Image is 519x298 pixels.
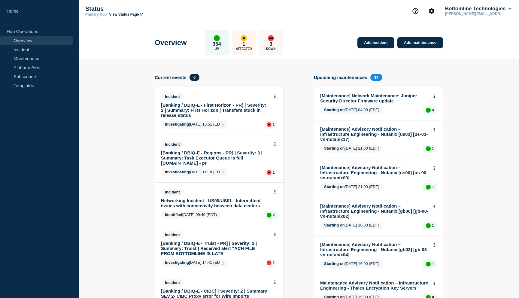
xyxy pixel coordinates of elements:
[161,198,269,208] a: Networking Incident - US00/US01 - Intermittent issues with connectivity between data centers
[320,203,429,219] a: [Maintenance] Advisory Notification – Infrastructure Engineering - Nutanix [gb00] [gb-00-vn-nutan...
[269,41,272,47] p: 3
[432,108,434,112] p: 4
[165,260,189,265] span: Investigating
[426,185,431,190] div: up
[273,122,275,127] p: 1
[320,280,429,290] a: Maintenance Advisory Notification – Infrastructure Engineering - Thales Encryption Key Servers
[161,169,228,176] span: [DATE] 11:18 (EDT)
[324,146,345,151] span: Starting on
[190,74,199,81] span: 6
[241,35,247,41] div: affected
[267,260,272,265] div: down
[161,279,184,286] span: Incident
[320,222,383,230] span: [DATE] 16:00 (EDT)
[324,261,345,266] span: Starting on
[432,185,434,189] p: 1
[161,93,184,100] span: Incident
[426,108,431,113] div: up
[161,211,221,219] span: [DATE] 09:40 (EDT)
[426,262,431,266] div: up
[242,41,245,47] p: 1
[161,259,228,267] span: [DATE] 14:41 (EDT)
[432,262,434,266] p: 1
[109,12,142,17] a: View Status Page
[320,242,429,257] a: [Maintenance] Advisory Notification – Infrastructure Engineering - Nutanix [gb03] [gb-03-vn-nutan...
[320,183,383,191] span: [DATE] 21:00 (EDT)
[370,74,382,81] span: 34
[165,122,189,126] span: Investigating
[213,41,221,47] p: 354
[161,150,269,166] a: [Banking / DBIQ-E - Regions - PR] | Severity: 3 | Summary: Task Executor Queue is full [DOMAIN_NA...
[324,108,345,112] span: Starting on
[161,102,269,118] a: [Banking / DBIQ-E - First Horizon - PR] | Severity: 2 | Summary: First Horizon | Transfers stuck ...
[320,93,429,103] a: [Maintenance] Network Maintenance: Juniper Security Director Firmware update
[161,141,184,148] span: Incident
[273,213,275,217] p: 2
[314,75,367,80] h4: Upcoming maintenances
[357,37,394,48] a: Add incident
[165,212,182,217] span: Identified
[432,223,434,228] p: 1
[268,35,274,41] div: down
[409,5,422,17] button: Support
[444,12,506,16] p: [PERSON_NAME][EMAIL_ADDRESS][DOMAIN_NAME]
[215,47,219,50] p: Up
[161,231,184,238] span: Incident
[320,106,383,114] span: [DATE] 04:00 (EDT)
[161,121,228,129] span: [DATE] 15:51 (EDT)
[161,241,269,256] a: [Banking / DBIQ-E - Truist - PR] | Severity: 2 | Summary: Truist | Received alert "ACH FILE FROM ...
[432,146,434,151] p: 1
[444,6,512,12] button: Bottomline Technologies
[320,126,429,142] a: [Maintenance] Advisory Notification – Infrastructure Engineering - Nutanix [us03] [us-03-vn-nutan...
[236,47,252,50] p: Affected
[155,38,187,47] h1: Overview
[155,75,187,80] h4: Current events
[426,146,431,151] div: up
[324,184,345,189] span: Starting on
[267,213,272,217] div: up
[266,47,276,50] p: Down
[267,170,272,175] div: down
[320,145,383,153] span: [DATE] 21:00 (EDT)
[85,5,205,12] p: Status
[426,223,431,228] div: up
[273,260,275,265] p: 1
[397,37,443,48] a: Add maintenance
[320,260,383,268] span: [DATE] 16:00 (EDT)
[324,223,345,227] span: Starting on
[161,189,184,196] span: Incident
[273,170,275,175] p: 1
[425,5,438,17] button: Account settings
[267,122,272,127] div: down
[165,170,189,174] span: Investigating
[85,12,107,17] p: Primary Hub
[214,35,220,41] div: up
[320,165,429,180] a: [Maintenance] Advisory Notification – Infrastructure Engineering - Nutanix [us00] [us-00-vn-nutan...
